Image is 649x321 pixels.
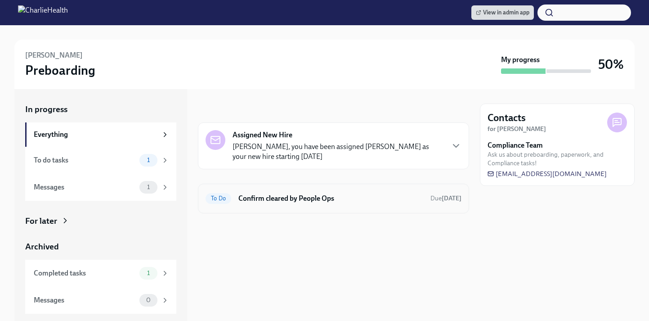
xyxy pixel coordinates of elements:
span: To Do [206,195,231,202]
img: CharlieHealth [18,5,68,20]
h4: Contacts [488,111,526,125]
h3: Preboarding [25,62,95,78]
span: View in admin app [476,8,529,17]
strong: Assigned New Hire [233,130,292,140]
strong: My progress [501,55,540,65]
a: Archived [25,241,176,253]
a: Messages0 [25,287,176,314]
span: 1 [142,184,155,190]
span: Due [430,194,461,202]
div: For later [25,215,57,227]
span: September 11th, 2025 09:00 [430,194,461,203]
a: To DoConfirm cleared by People OpsDue[DATE] [206,191,461,206]
h3: 50% [598,56,624,72]
a: In progress [25,104,176,115]
div: To do tasks [34,155,136,165]
a: To do tasks1 [25,147,176,174]
strong: for [PERSON_NAME] [488,125,546,133]
span: 1 [142,157,155,163]
a: For later [25,215,176,227]
a: [EMAIL_ADDRESS][DOMAIN_NAME] [488,169,607,178]
div: Messages [34,182,136,192]
a: Completed tasks1 [25,260,176,287]
p: [PERSON_NAME], you have been assigned [PERSON_NAME] as your new hire starting [DATE] [233,142,443,162]
strong: [DATE] [442,194,461,202]
div: In progress [198,104,240,115]
h6: [PERSON_NAME] [25,50,83,60]
h6: Confirm cleared by People Ops [238,194,423,203]
span: Ask us about preboarding, paperwork, and Compliance tasks! [488,150,627,167]
a: Everything [25,122,176,147]
a: View in admin app [471,5,534,20]
a: Messages1 [25,174,176,201]
div: Everything [34,130,157,140]
span: 1 [142,270,155,276]
div: Completed tasks [34,268,136,278]
span: 0 [141,297,156,303]
strong: Compliance Team [488,140,543,150]
div: Messages [34,295,136,305]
